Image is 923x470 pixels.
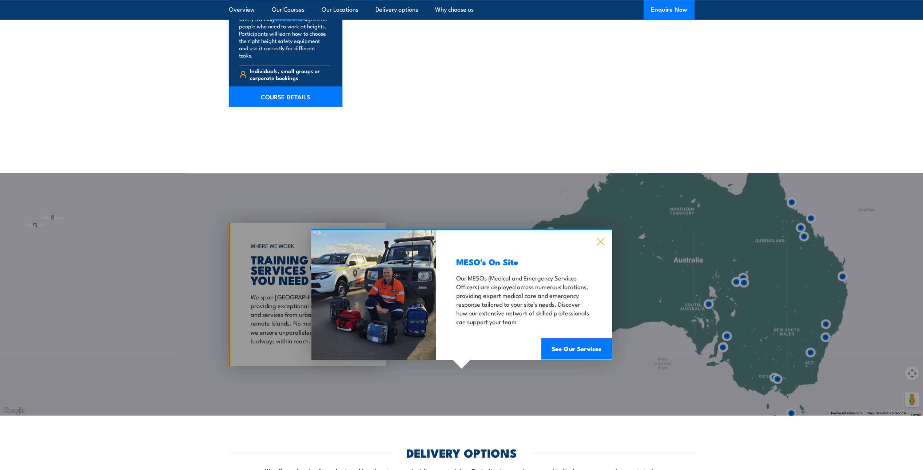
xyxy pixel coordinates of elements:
a: COURSE DETAILS [229,86,343,107]
span: Individuals, small groups or corporate bookings [250,67,330,81]
h2: DELIVERY OPTIONS [406,447,517,457]
a: See Our Services [541,338,612,360]
p: Our nationally accredited height safety training course is designed for people who need to work a... [239,8,330,59]
h3: MESO's On Site [456,258,592,266]
p: Our MESOs (Medical and Emergency Services Officers) are deployed across numerous locations, provi... [456,273,592,326]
